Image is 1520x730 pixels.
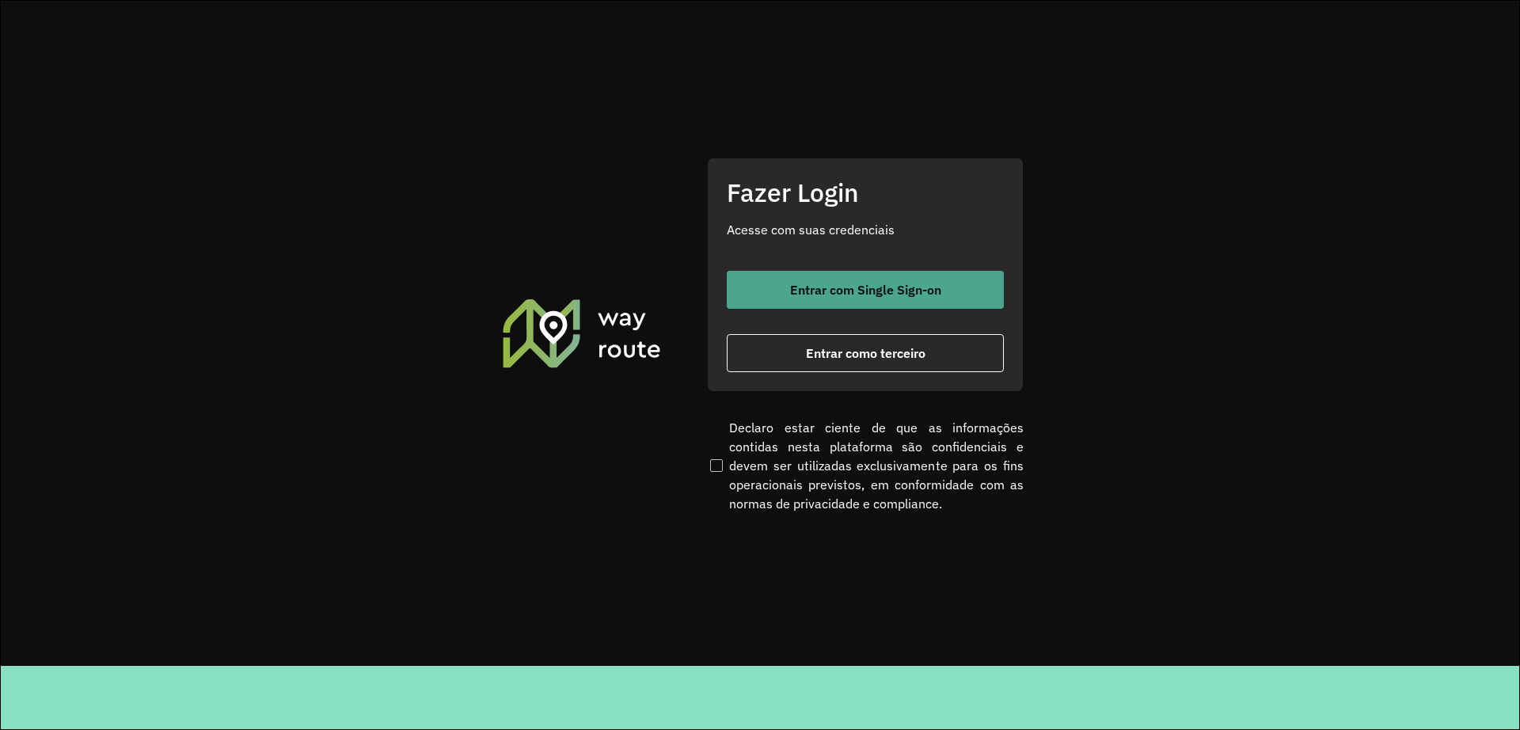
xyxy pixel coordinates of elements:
[727,334,1004,372] button: button
[790,283,941,296] span: Entrar com Single Sign-on
[707,418,1024,513] label: Declaro estar ciente de que as informações contidas nesta plataforma são confidenciais e devem se...
[806,347,925,359] span: Entrar como terceiro
[727,271,1004,309] button: button
[727,220,1004,239] p: Acesse com suas credenciais
[500,297,663,370] img: Roteirizador AmbevTech
[727,177,1004,207] h2: Fazer Login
